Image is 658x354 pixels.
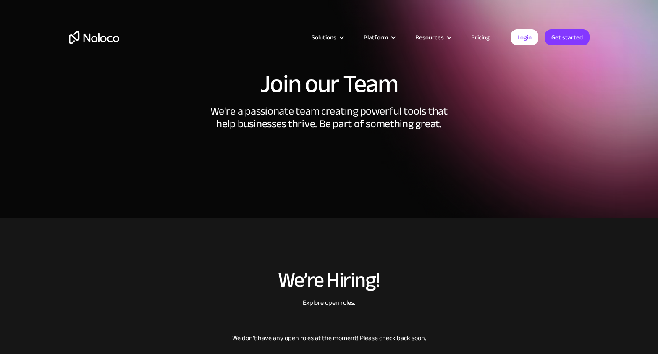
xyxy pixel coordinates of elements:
[201,298,457,329] div: Explore open roles.
[353,32,405,43] div: Platform
[205,333,453,343] div: We don't have any open roles at the moment! Please check back soon.
[312,32,336,43] div: Solutions
[364,32,388,43] div: Platform
[405,32,461,43] div: Resources
[461,32,500,43] a: Pricing
[201,269,457,291] h2: We’re Hiring!
[415,32,444,43] div: Resources
[69,31,119,44] a: home
[69,71,590,97] h1: Join our Team
[511,29,538,45] a: Login
[301,32,353,43] div: Solutions
[545,29,590,45] a: Get started
[203,105,455,151] div: We're a passionate team creating powerful tools that help businesses thrive. Be part of something...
